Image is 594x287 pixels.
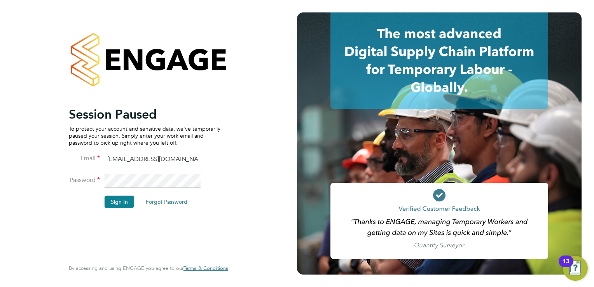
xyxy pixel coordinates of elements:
label: Password [69,176,100,184]
label: Email [69,154,100,163]
button: Sign In [105,196,134,208]
span: By accessing and using ENGAGE you agree to our [69,265,228,271]
a: Terms & Conditions [183,265,228,271]
button: Forgot Password [140,196,194,208]
h2: Session Paused [69,107,220,122]
div: 13 [563,261,570,271]
p: To protect your account and sensitive data, we've temporarily paused your session. Simply enter y... [69,125,220,147]
button: Open Resource Center, 13 new notifications [563,256,588,281]
input: Enter your work email... [105,152,201,166]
